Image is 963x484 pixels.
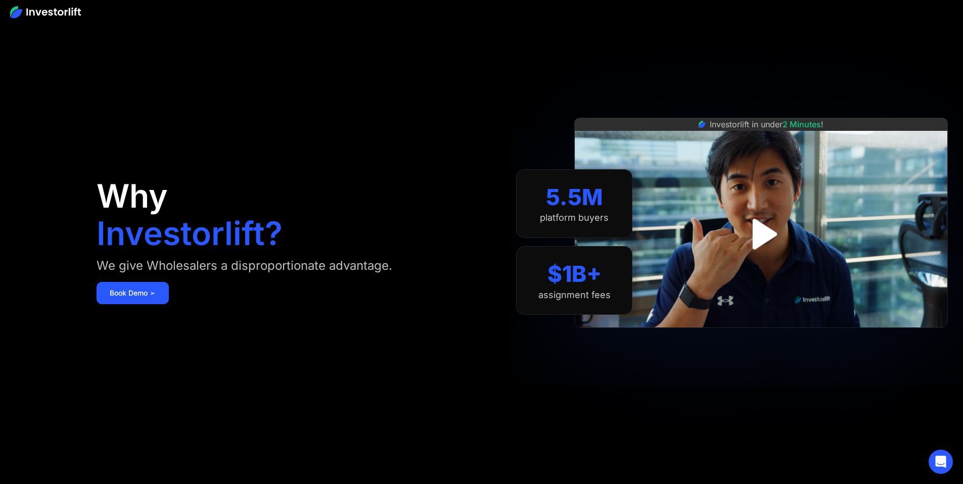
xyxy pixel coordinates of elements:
iframe: Customer reviews powered by Trustpilot [685,333,837,345]
div: We give Wholesalers a disproportionate advantage. [97,258,392,274]
div: Open Intercom Messenger [929,450,953,474]
div: Investorlift in under ! [710,118,823,130]
span: 2 Minutes [783,119,821,129]
a: open lightbox [739,212,784,257]
div: $1B+ [547,261,602,287]
h1: Investorlift? [97,217,283,250]
a: Book Demo ➢ [97,282,169,304]
div: assignment fees [538,289,611,301]
h1: Why [97,180,168,212]
div: platform buyers [540,212,609,223]
div: 5.5M [546,184,603,211]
